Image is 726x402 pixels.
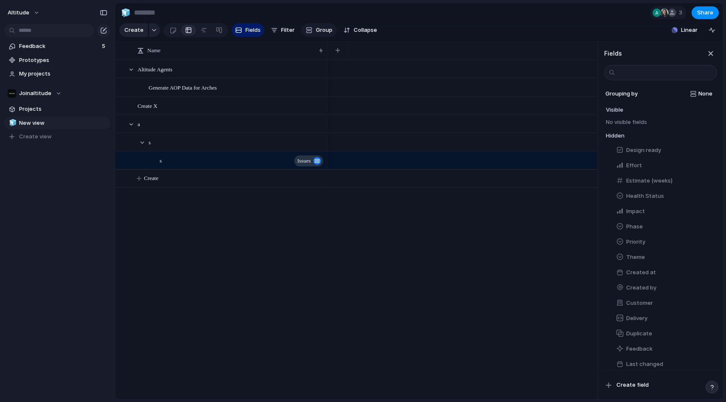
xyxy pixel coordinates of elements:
button: Collapse [340,23,380,37]
span: Projects [19,105,107,113]
span: Filter [281,26,295,34]
h4: Hidden [606,132,717,140]
button: Create view [4,130,110,143]
span: Created by [626,284,656,292]
div: 🧊 [9,118,15,128]
span: Feedback [626,345,653,353]
button: 🧊 [119,6,132,20]
span: Fields [245,26,261,34]
button: Issues [294,155,323,166]
button: Duplicate [613,327,717,340]
a: 🧊New view [4,117,110,129]
span: Create [144,174,158,183]
span: Create field [616,381,649,389]
span: a [138,119,140,129]
span: Collapse [354,26,377,34]
button: Create [119,23,148,37]
span: Phase [626,222,643,231]
button: Delivery [613,312,717,325]
span: Linear [681,26,698,34]
span: 3 [679,8,685,17]
button: Health Status [613,189,717,203]
span: Group [316,26,332,34]
h3: Fields [604,49,622,58]
span: Effort [626,161,642,170]
span: Joinaltitude [19,89,51,98]
button: Grouping byNone [602,87,717,101]
span: Theme [626,253,645,261]
span: Impact [626,207,645,216]
span: Feedback [19,42,99,51]
span: Create view [19,132,52,141]
span: Altitude Agents [138,64,172,74]
span: Delivery [626,314,647,323]
button: Phase [613,220,717,233]
span: Health Status [626,192,664,200]
button: Created at [613,266,717,279]
span: s [160,155,162,165]
div: 🧊 [121,7,130,18]
span: No visible fields [606,118,647,130]
button: Group [301,23,337,37]
button: Priority [613,235,717,249]
button: Effort [613,159,717,172]
button: Share [692,6,719,19]
span: Create [124,26,144,34]
button: Created by [613,281,717,295]
button: Impact [613,205,717,218]
a: Prototypes [4,54,110,67]
span: Altitude [8,8,29,17]
button: Last changed [613,357,717,371]
button: Feedback [613,342,717,356]
button: Design ready [613,143,717,157]
button: Estimate (weeks) [613,174,717,188]
button: Fields [232,23,264,37]
a: Feedback5 [4,40,110,53]
span: Estimate (weeks) [626,177,673,185]
span: Create X [138,101,158,110]
span: Issues [297,155,311,167]
button: Altitude [4,6,44,20]
span: Grouping by [604,90,638,98]
h4: Visible [606,106,717,114]
span: Priority [626,238,645,246]
span: My projects [19,70,107,78]
span: Share [697,8,713,17]
button: Create field [602,378,720,392]
button: Create [124,170,611,187]
span: None [698,90,712,98]
span: 5 [102,42,107,51]
span: Last changed [626,360,663,368]
span: Name [147,46,160,55]
span: s [149,137,151,147]
span: Prototypes [19,56,107,65]
button: Linear [668,24,701,37]
span: Generate AOP Data for Arches [149,82,217,92]
span: Duplicate [626,329,652,338]
span: New view [19,119,107,127]
button: Joinaltitude [4,87,110,100]
button: 🧊 [8,119,16,127]
a: Projects [4,103,110,115]
span: Design ready [626,146,661,155]
button: Theme [613,250,717,264]
button: Filter [267,23,298,37]
span: Created at [626,268,656,277]
span: Customer [626,299,653,307]
a: My projects [4,67,110,80]
button: Customer [613,296,717,310]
